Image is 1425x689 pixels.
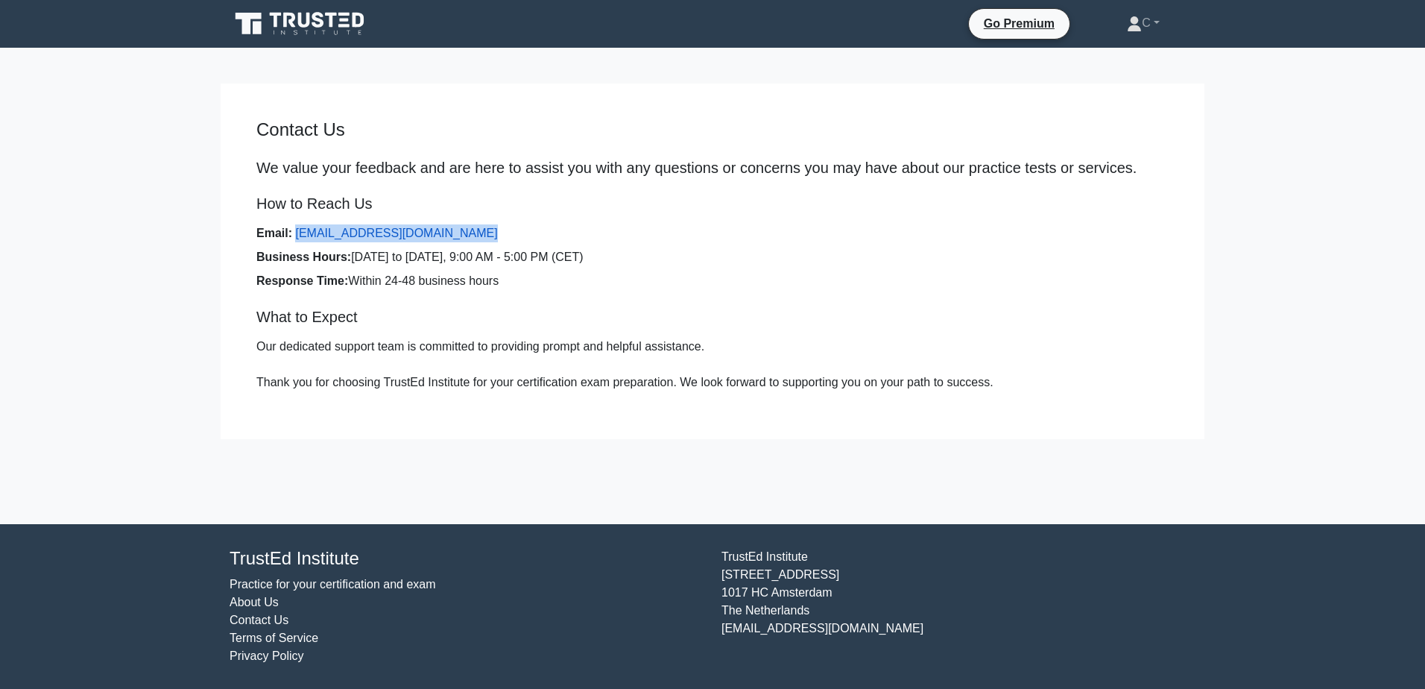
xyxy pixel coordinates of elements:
[230,649,304,662] a: Privacy Policy
[256,272,1169,290] li: Within 24-48 business hours
[256,251,351,263] strong: Business Hours:
[256,308,1169,326] h5: What to Expect
[230,578,436,591] a: Practice for your certification and exam
[230,596,279,608] a: About Us
[256,119,1169,141] h4: Contact Us
[230,614,288,626] a: Contact Us
[256,248,1169,266] li: [DATE] to [DATE], 9:00 AM - 5:00 PM (CET)
[256,338,1169,356] p: Our dedicated support team is committed to providing prompt and helpful assistance.
[256,274,348,287] strong: Response Time:
[230,632,318,644] a: Terms of Service
[256,195,1169,213] h5: How to Reach Us
[256,227,292,239] strong: Email:
[256,159,1169,177] p: We value your feedback and are here to assist you with any questions or concerns you may have abo...
[295,227,497,239] a: [EMAIL_ADDRESS][DOMAIN_NAME]
[1091,8,1195,38] a: C
[712,548,1204,665] div: TrustEd Institute [STREET_ADDRESS] 1017 HC Amsterdam The Netherlands [EMAIL_ADDRESS][DOMAIN_NAME]
[230,548,704,570] h4: TrustEd Institute
[256,374,1169,391] p: Thank you for choosing TrustEd Institute for your certification exam preparation. We look forward...
[975,14,1064,33] a: Go Premium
